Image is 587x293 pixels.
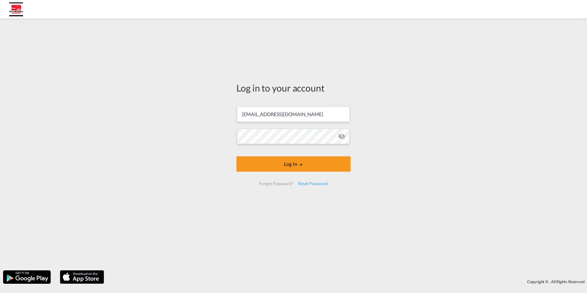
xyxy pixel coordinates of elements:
[338,133,345,140] md-icon: icon-eye-off
[236,156,351,172] button: LOGIN
[59,270,105,284] img: apple.png
[9,2,23,16] img: 14889e00a94e11eea43deb41f6cedd1b.jpg
[296,178,330,189] div: Reset Password
[237,107,350,122] input: Enter email/phone number
[2,270,51,284] img: google.png
[236,81,351,94] div: Log in to your account
[107,276,587,287] div: Copyright © . All Rights Reserved
[257,178,295,189] div: Forgot Password?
